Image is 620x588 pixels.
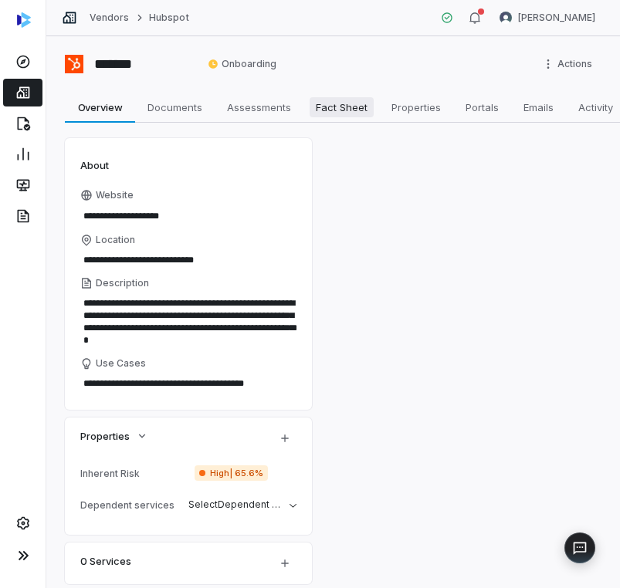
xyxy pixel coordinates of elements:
span: Portals [459,97,505,117]
span: Fact Sheet [310,97,374,117]
textarea: Use Cases [80,373,296,394]
textarea: Description [80,292,296,351]
span: Location [96,234,135,246]
span: About [80,158,109,172]
img: svg%3e [17,12,31,28]
input: Website [80,205,270,227]
button: Properties [76,422,153,450]
span: Overview [72,97,129,117]
span: [PERSON_NAME] [518,12,595,24]
span: Description [96,277,149,289]
a: Vendors [90,12,129,24]
button: Brian Ball avatar[PERSON_NAME] [490,6,605,29]
span: Website [96,189,134,201]
a: Hubspot [149,12,188,24]
span: Documents [141,97,208,117]
span: Properties [80,429,130,443]
input: Location [80,249,296,271]
button: More actions [537,52,601,76]
div: Dependent services [80,499,182,511]
span: High | 65.6% [195,465,268,481]
div: Inherent Risk [80,468,188,479]
span: Use Cases [96,357,146,370]
span: Onboarding [208,58,276,70]
span: Assessments [221,97,297,117]
span: Select Dependent services [188,498,311,510]
img: Brian Ball avatar [500,12,512,24]
span: Activity [572,97,619,117]
span: Emails [517,97,560,117]
span: Properties [385,97,447,117]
